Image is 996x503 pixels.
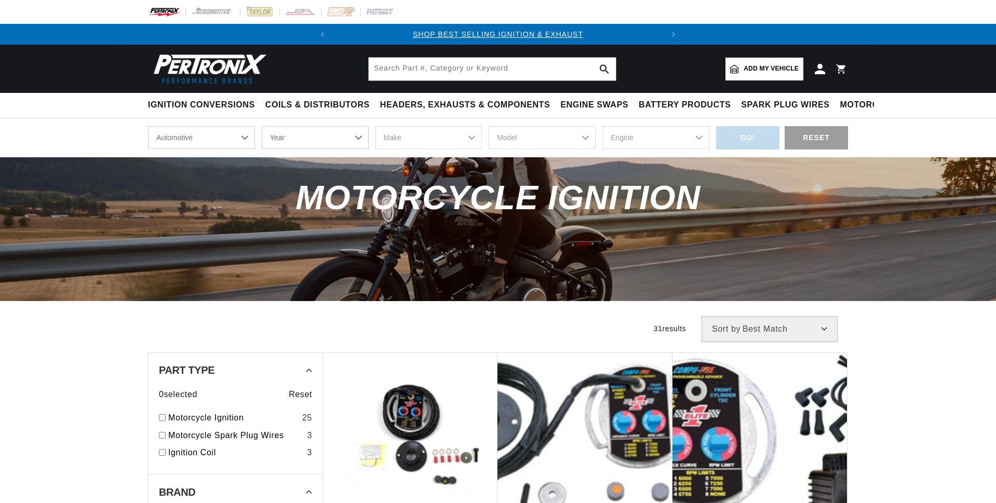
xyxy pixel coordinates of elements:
[312,24,333,45] button: Translation missing: en.sections.announcements.previous_announcement
[375,126,482,149] select: Make
[289,388,312,401] span: Reset
[702,316,838,342] select: Sort by
[654,324,686,333] span: 31 results
[413,30,583,38] a: SHOP BEST SELLING IGNITION & EXHAUST
[307,429,312,442] div: 3
[725,58,803,80] a: Add my vehicle
[785,126,848,149] div: RESET
[375,93,555,117] summary: Headers, Exhausts & Components
[712,325,741,333] span: Sort by
[663,24,684,45] button: Translation missing: en.sections.announcements.next_announcement
[840,100,902,111] span: Motorcycle
[639,100,731,111] span: Battery Products
[148,51,267,87] img: Pertronix
[333,29,663,40] div: 1 of 2
[168,411,298,425] a: Motorcycle Ignition
[302,411,312,425] div: 25
[744,64,799,74] span: Add my vehicle
[168,446,303,459] a: Ignition Coil
[262,126,369,149] select: Year
[380,100,550,111] span: Headers, Exhausts & Components
[835,93,907,117] summary: Motorcycle
[369,58,616,80] input: Search Part #, Category or Keyword
[260,93,375,117] summary: Coils & Distributors
[148,126,255,149] select: Ride Type
[148,100,255,111] span: Ignition Conversions
[159,388,197,401] span: 0 selected
[159,487,195,497] span: Brand
[159,365,214,375] span: Part Type
[602,126,709,149] select: Engine
[593,58,616,80] button: search button
[265,100,370,111] span: Coils & Distributors
[560,100,628,111] span: Engine Swaps
[168,429,303,442] a: Motorcycle Spark Plug Wires
[333,29,663,40] div: Announcement
[634,93,736,117] summary: Battery Products
[148,93,260,117] summary: Ignition Conversions
[295,179,700,216] span: Motorcycle Ignition
[741,100,829,111] span: Spark Plug Wires
[555,93,634,117] summary: Engine Swaps
[307,446,312,459] div: 3
[489,126,596,149] select: Model
[122,24,874,45] slideshow-component: Translation missing: en.sections.announcements.announcement_bar
[736,93,835,117] summary: Spark Plug Wires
